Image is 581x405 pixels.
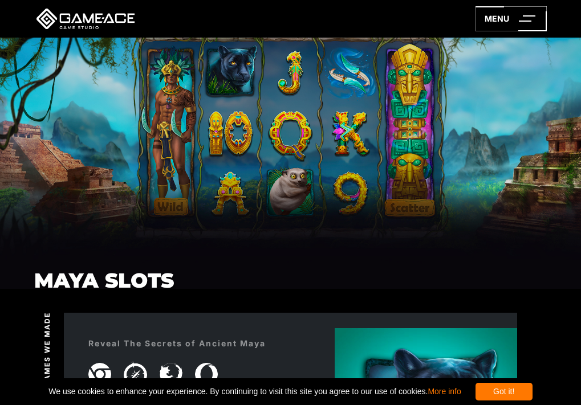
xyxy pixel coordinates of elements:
[476,6,547,31] a: menu
[48,383,461,400] span: We use cookies to enhance your experience. By continuing to visit this site you agree to our use ...
[88,363,111,386] img: Image — Reveal The Secrets of Ancient Maya
[124,362,147,387] img: Image — Reveal The Secrets of Ancient Maya
[476,383,533,400] div: Got it!
[88,337,266,349] div: Reveal The Secrets of Ancient Maya
[42,312,52,386] span: Games we made
[34,269,174,292] h1: Maya Slots
[195,363,218,386] img: Image — Reveal The Secrets of Ancient Maya
[428,387,461,396] a: More info
[160,363,182,385] img: Image — Reveal The Secrets of Ancient Maya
